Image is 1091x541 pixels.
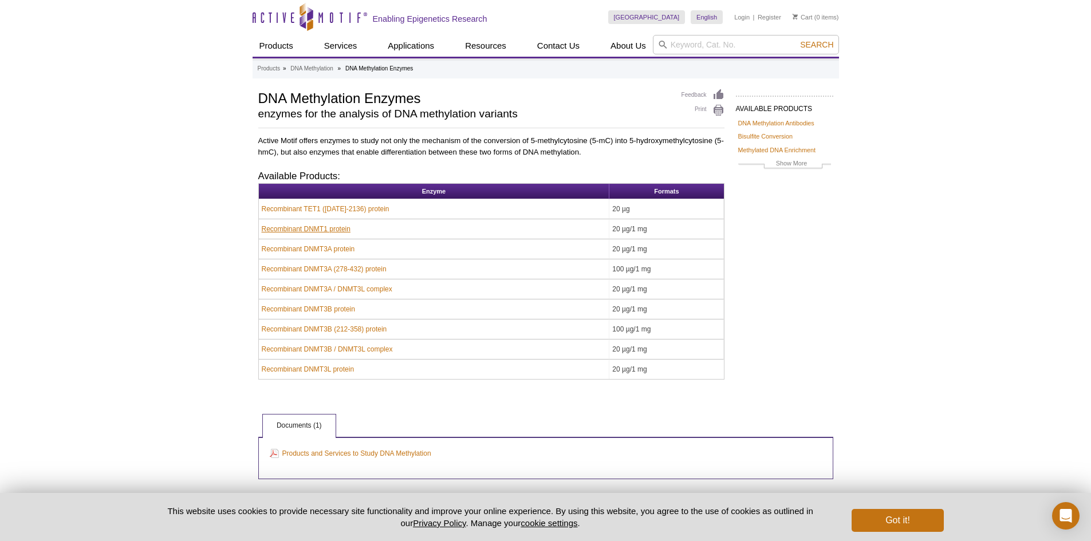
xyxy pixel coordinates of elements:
[738,158,831,171] a: Show More
[381,35,441,57] a: Applications
[793,14,798,19] img: Your Cart
[262,263,387,275] a: Recombinant DNMT3A (278-432) protein
[852,509,943,532] button: Got it!
[258,109,670,119] h2: enzymes for the analysis of DNA methylation variants
[797,40,837,50] button: Search
[793,13,813,21] a: Cart
[317,35,364,57] a: Services
[530,35,586,57] a: Contact Us
[262,203,389,215] a: Recombinant TET1 ([DATE]-2136) protein
[413,518,466,528] a: Privacy Policy
[290,64,333,74] a: DNA Methylation
[270,447,431,460] a: Products and Services to Study DNA Methylation
[521,518,577,528] button: cookie settings
[609,219,723,239] td: 20 µg/1 mg
[283,65,286,72] li: »
[458,35,513,57] a: Resources
[258,64,280,74] a: Products
[609,259,723,279] td: 100 µg/1 mg
[738,118,814,128] a: DNA Methylation Antibodies
[262,223,350,235] a: Recombinant DNMT1 protein
[609,299,723,319] td: 20 µg/1 mg
[734,13,750,21] a: Login
[262,243,355,255] a: Recombinant DNMT3A protein
[753,10,755,24] li: |
[609,199,723,219] td: 20 µg
[262,323,387,335] a: Recombinant DNMT3B (212-358) protein
[653,35,839,54] input: Keyword, Cat. No.
[262,303,355,315] a: Recombinant DNMT3B protein
[691,10,723,24] a: English
[793,10,839,24] li: (0 items)
[609,360,723,379] td: 20 µg/1 mg
[1052,502,1080,530] div: Open Intercom Messenger
[263,414,336,437] a: Documents (1)
[608,10,686,24] a: [GEOGRAPHIC_DATA]
[258,89,670,106] h1: DNA Methylation Enzymes
[609,339,723,360] td: 20 µg/1 mg
[736,96,833,116] h2: AVAILABLE PRODUCTS
[373,14,487,24] h2: Enabling Epigenetics Research
[609,184,723,199] th: Formats
[262,283,392,295] a: Recombinant DNMT3A / DNMT3L complex
[258,135,724,158] p: Active Motif offers enzymes to study not only the mechanism of the conversion of 5-methylcytosine...
[262,364,355,375] a: Recombinant DNMT3L protein
[262,343,393,355] a: Recombinant DNMT3B / DNMT3L complex
[609,319,723,339] td: 100 µg/1 mg
[609,239,723,259] td: 20 µg/1 mg
[682,104,724,117] a: Print
[800,40,833,49] span: Search
[609,279,723,299] td: 20 µg/1 mg
[253,35,300,57] a: Products
[148,505,833,529] p: This website uses cookies to provide necessary site functionality and improve your online experie...
[258,169,724,183] h3: Available Products:
[738,145,816,155] a: Methylated DNA Enrichment
[758,13,781,21] a: Register
[338,65,341,72] li: »
[345,65,413,72] li: DNA Methylation Enzymes
[682,89,724,101] a: Feedback
[604,35,653,57] a: About Us
[738,131,793,141] a: Bisulfite Conversion
[259,184,610,199] th: Enzyme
